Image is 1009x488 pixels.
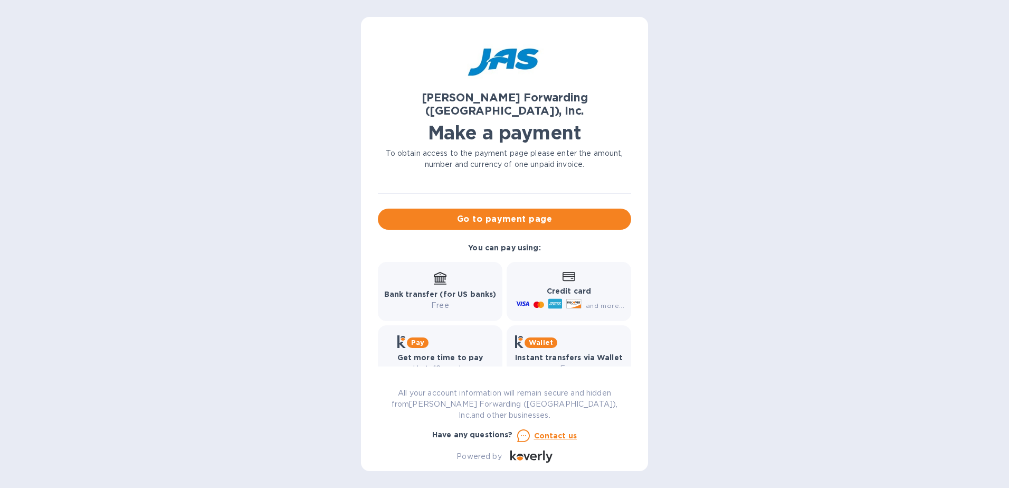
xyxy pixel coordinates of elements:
[456,451,501,462] p: Powered by
[378,388,631,421] p: All your account information will remain secure and hidden from [PERSON_NAME] Forwarding ([GEOGRA...
[378,209,631,230] button: Go to payment page
[378,148,631,170] p: To obtain access to the payment page please enter the amount, number and currency of one unpaid i...
[384,300,497,311] p: Free
[468,243,540,252] b: You can pay using:
[515,363,623,374] p: Free
[384,290,497,298] b: Bank transfer (for US banks)
[397,353,483,362] b: Get more time to pay
[397,363,483,374] p: Up to 12 weeks
[547,287,591,295] b: Credit card
[529,339,553,346] b: Wallet
[432,430,513,439] b: Have any questions?
[386,213,623,226] span: Go to payment page
[534,431,577,440] u: Contact us
[411,339,424,346] b: Pay
[378,121,631,144] h1: Make a payment
[586,302,624,309] span: and more...
[422,91,588,117] b: [PERSON_NAME] Forwarding ([GEOGRAPHIC_DATA]), Inc.
[515,353,623,362] b: Instant transfers via Wallet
